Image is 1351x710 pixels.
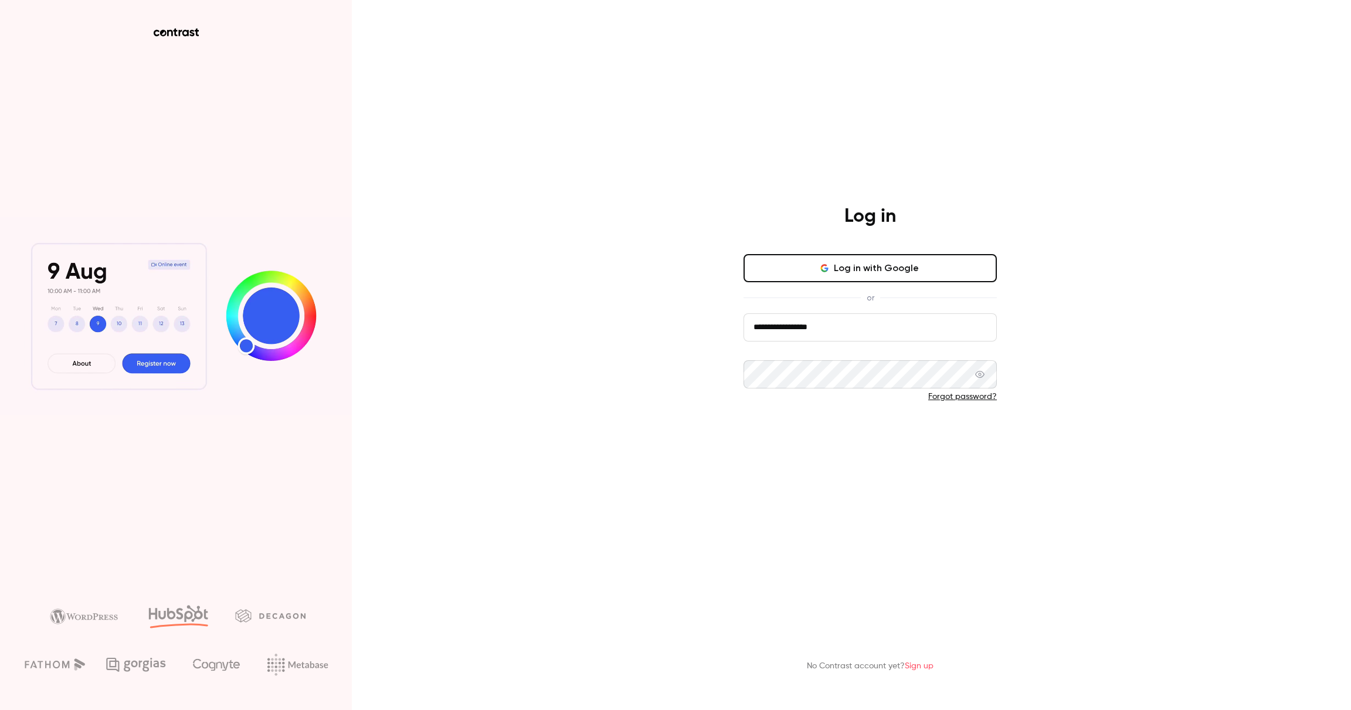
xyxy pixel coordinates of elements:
span: or [861,292,880,304]
button: Log in [744,421,997,449]
a: Forgot password? [928,393,997,401]
a: Sign up [905,662,934,670]
p: No Contrast account yet? [807,660,934,672]
button: Log in with Google [744,254,997,282]
img: decagon [235,609,305,622]
h4: Log in [844,205,896,228]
